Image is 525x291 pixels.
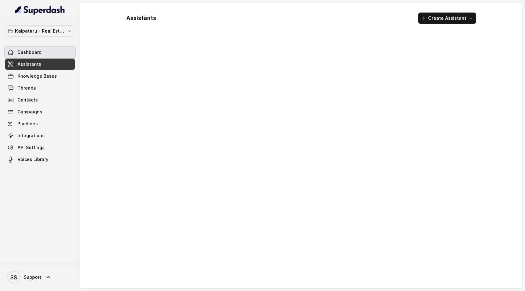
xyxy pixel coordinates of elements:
img: light.svg [15,5,65,15]
span: Campaigns [17,109,42,115]
a: Pipelines [5,118,75,129]
span: Assistants [17,61,41,67]
a: Support [5,268,75,286]
a: Voices Library [5,154,75,165]
a: Dashboard [5,47,75,58]
button: Create Assistant [418,13,476,24]
p: Kalpataru - Real Estate [15,27,65,35]
text: SS [10,274,17,281]
button: Kalpataru - Real Estate [5,25,75,37]
span: Integrations [17,133,45,139]
a: Assistants [5,59,75,70]
h1: Assistants [126,13,156,23]
span: Threads [17,85,36,91]
a: Threads [5,82,75,94]
a: Campaigns [5,106,75,117]
span: Contacts [17,97,38,103]
span: Dashboard [17,49,42,55]
a: API Settings [5,142,75,153]
a: Knowledge Bases [5,70,75,82]
a: Contacts [5,94,75,106]
span: API Settings [17,144,45,151]
span: Voices Library [17,156,48,163]
span: Pipelines [17,121,38,127]
a: Integrations [5,130,75,141]
span: Knowledge Bases [17,73,57,79]
span: Support [24,274,41,280]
